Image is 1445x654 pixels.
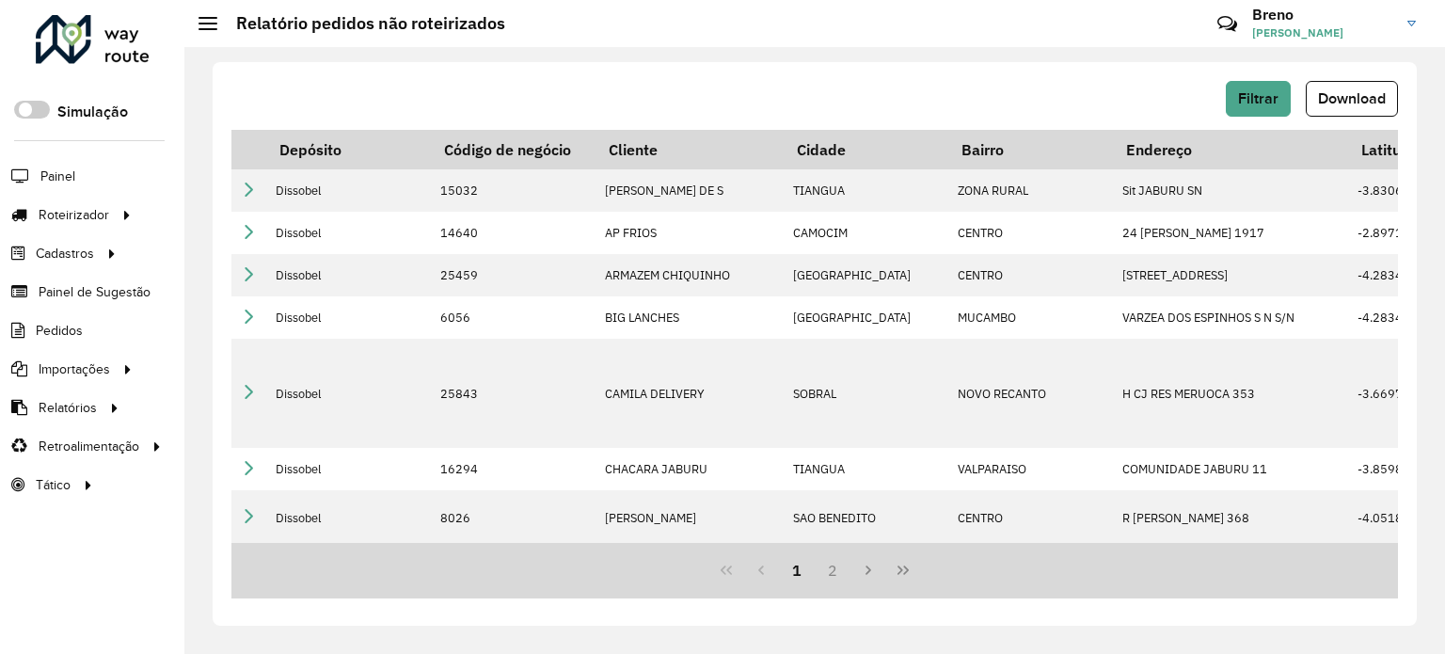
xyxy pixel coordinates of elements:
[1113,490,1348,545] td: R [PERSON_NAME] 368
[431,212,595,254] td: 14640
[266,339,431,448] td: Dissobel
[431,254,595,296] td: 25459
[266,254,431,296] td: Dissobel
[431,490,595,545] td: 8026
[39,398,97,418] span: Relatórios
[1318,90,1386,106] span: Download
[1113,254,1348,296] td: [STREET_ADDRESS]
[266,490,431,545] td: Dissobel
[1226,81,1291,117] button: Filtrar
[595,339,784,448] td: CAMILA DELIVERY
[595,448,784,490] td: CHACARA JABURU
[266,448,431,490] td: Dissobel
[1113,169,1348,212] td: Sit JABURU SN
[784,296,948,339] td: [GEOGRAPHIC_DATA]
[595,254,784,296] td: ARMAZEM CHIQUINHO
[57,101,128,123] label: Simulação
[784,212,948,254] td: CAMOCIM
[948,254,1113,296] td: CENTRO
[266,169,431,212] td: Dissobel
[431,448,595,490] td: 16294
[784,254,948,296] td: [GEOGRAPHIC_DATA]
[948,339,1113,448] td: NOVO RECANTO
[36,475,71,495] span: Tático
[1207,4,1247,44] a: Contato Rápido
[1113,212,1348,254] td: 24 [PERSON_NAME] 1917
[948,296,1113,339] td: MUCAMBO
[595,296,784,339] td: BIG LANCHES
[36,321,83,341] span: Pedidos
[1113,339,1348,448] td: H CJ RES MERUOCA 353
[1238,90,1278,106] span: Filtrar
[784,490,948,545] td: SAO BENEDITO
[1306,81,1398,117] button: Download
[779,552,815,588] button: 1
[1113,448,1348,490] td: COMUNIDADE JABURU 11
[1113,130,1348,169] th: Endereço
[36,244,94,263] span: Cadastros
[595,490,784,545] td: [PERSON_NAME]
[431,169,595,212] td: 15032
[39,437,139,456] span: Retroalimentação
[431,296,595,339] td: 6056
[40,167,75,186] span: Painel
[266,130,431,169] th: Depósito
[39,205,109,225] span: Roteirizador
[784,169,948,212] td: TIANGUA
[948,169,1113,212] td: ZONA RURAL
[39,359,110,379] span: Importações
[595,169,784,212] td: [PERSON_NAME] DE S
[431,130,595,169] th: Código de negócio
[850,552,886,588] button: Next Page
[39,282,151,302] span: Painel de Sugestão
[784,130,948,169] th: Cidade
[815,552,850,588] button: 2
[217,13,505,34] h2: Relatório pedidos não roteirizados
[948,448,1113,490] td: VALPARAISO
[1252,6,1393,24] h3: Breno
[1252,24,1393,41] span: [PERSON_NAME]
[784,339,948,448] td: SOBRAL
[595,212,784,254] td: AP FRIOS
[266,296,431,339] td: Dissobel
[885,552,921,588] button: Last Page
[948,212,1113,254] td: CENTRO
[948,130,1113,169] th: Bairro
[266,212,431,254] td: Dissobel
[431,339,595,448] td: 25843
[948,490,1113,545] td: CENTRO
[595,130,784,169] th: Cliente
[784,448,948,490] td: TIANGUA
[1113,296,1348,339] td: VARZEA DOS ESPINHOS S N S/N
